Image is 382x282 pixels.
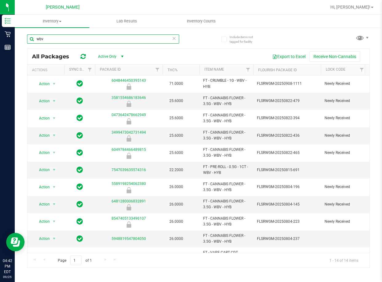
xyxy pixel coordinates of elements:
[15,18,89,24] span: Inventory
[167,68,178,72] a: THC%
[94,153,163,159] div: Newly Received
[257,115,317,121] span: FLSRWGM-20250822-394
[94,84,163,90] div: Newly Received
[326,67,345,72] a: Lock Code
[325,150,363,156] span: Newly Received
[112,168,146,172] a: 7547039635574316
[77,131,83,140] span: In Sync
[15,15,89,28] a: Inventory
[100,67,121,72] a: Package ID
[108,18,145,24] span: Lab Results
[243,65,253,75] a: Filter
[325,81,363,87] span: Newly Received
[5,18,11,24] inline-svg: Inventory
[330,5,370,10] span: Hi, [PERSON_NAME]!
[164,15,239,28] a: Inventory Counts
[203,78,250,89] span: FT - CRUMBLE - 1G - WBV - HYB
[325,98,363,104] span: Newly Received
[325,256,363,265] span: 1 - 14 of 14 items
[257,133,317,139] span: FLSRWGM-20250822-436
[50,200,58,209] span: select
[172,34,176,42] span: Clear
[203,112,250,124] span: FT - CANNABIS FLOWER - 3.5G - WBV - HYB
[6,233,25,251] iframe: Resource center
[257,150,317,156] span: FLSRWGM-20250822-465
[166,148,186,157] span: 25.6000
[94,135,163,142] div: Newly Received
[203,198,250,210] span: FT - CANNABIS FLOWER - 3.5G - WBV - HYB
[166,131,186,140] span: 25.6000
[70,256,81,265] input: 1
[112,113,146,117] a: 0473642478662949
[94,118,163,124] div: Newly Received
[77,114,83,122] span: In Sync
[166,234,186,243] span: 26.0000
[166,166,186,174] span: 22.2000
[33,166,50,174] span: Action
[257,219,317,225] span: FLSRWGM-20250804-223
[77,234,83,243] span: In Sync
[33,217,50,226] span: Action
[77,79,83,88] span: In Sync
[32,53,75,60] span: All Packages
[203,181,250,193] span: FT - CANNABIS FLOWER - 3.5G - WBV - HYB
[257,184,317,190] span: FLSRWGM-20250804-196
[33,114,50,123] span: Action
[203,233,250,245] span: FT - CANNABIS FLOWER - 3.5G - WBV - HYB
[69,67,93,72] a: Sync Status
[112,78,146,83] a: 6048446450395143
[33,200,50,209] span: Action
[77,96,83,105] span: In Sync
[325,133,363,139] span: Newly Received
[112,96,146,100] a: 3581554686183646
[33,183,50,191] span: Action
[166,182,186,191] span: 26.0000
[27,34,179,44] input: Search Package ID, Item Name, SKU, Lot or Part Number...
[203,95,250,107] span: FT - CANNABIS FLOWER - 3.5G - WBV - HYB
[77,217,83,226] span: In Sync
[3,275,12,279] p: 09/25
[77,166,83,174] span: In Sync
[5,44,11,50] inline-svg: Reports
[203,164,250,176] span: FT - PRE-ROLL - 0.5G - 1CT - WBV - HYB
[325,115,363,121] span: Newly Received
[33,148,50,157] span: Action
[77,200,83,209] span: In Sync
[3,258,12,275] p: 04:42 PM EDT
[112,182,146,186] a: 5589198254062380
[257,202,317,207] span: FLSRWGM-20250804-145
[166,200,186,209] span: 26.0000
[257,98,317,104] span: FLSRWGM-20250822-479
[33,131,50,140] span: Action
[204,67,224,72] a: Item Name
[33,97,50,105] span: Action
[5,31,11,37] inline-svg: Retail
[32,68,62,72] div: Actions
[166,114,186,123] span: 25.6000
[77,182,83,191] span: In Sync
[89,15,164,28] a: Lab Results
[50,234,58,243] span: select
[203,130,250,141] span: FT - CANNABIS FLOWER - 3.5G - WBV - HYB
[50,80,58,88] span: select
[112,216,146,221] a: 8547405133496107
[203,147,250,159] span: FT - CANNABIS FLOWER - 3.5G - WBV - HYB
[112,130,146,135] a: 3499473042731494
[94,204,163,210] div: Newly Received
[203,250,250,268] span: FT - VAPE CART CDT DISTILLATE - 0.5G - WBV - HYB
[50,166,58,174] span: select
[257,81,317,87] span: FLSRWGM-20250908-1111
[257,236,317,242] span: FLSRWGM-20250804-237
[258,68,297,72] a: Flourish Package ID
[257,167,317,173] span: FLSRWGM-20250815-691
[325,219,363,225] span: Newly Received
[53,256,97,265] span: Page of 1
[268,51,309,62] button: Export to Excel
[94,221,163,228] div: Newly Received
[46,5,80,10] span: [PERSON_NAME]
[33,234,50,243] span: Action
[152,65,163,75] a: Filter
[77,148,83,157] span: In Sync
[50,97,58,105] span: select
[309,51,360,62] button: Receive Non-Cannabis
